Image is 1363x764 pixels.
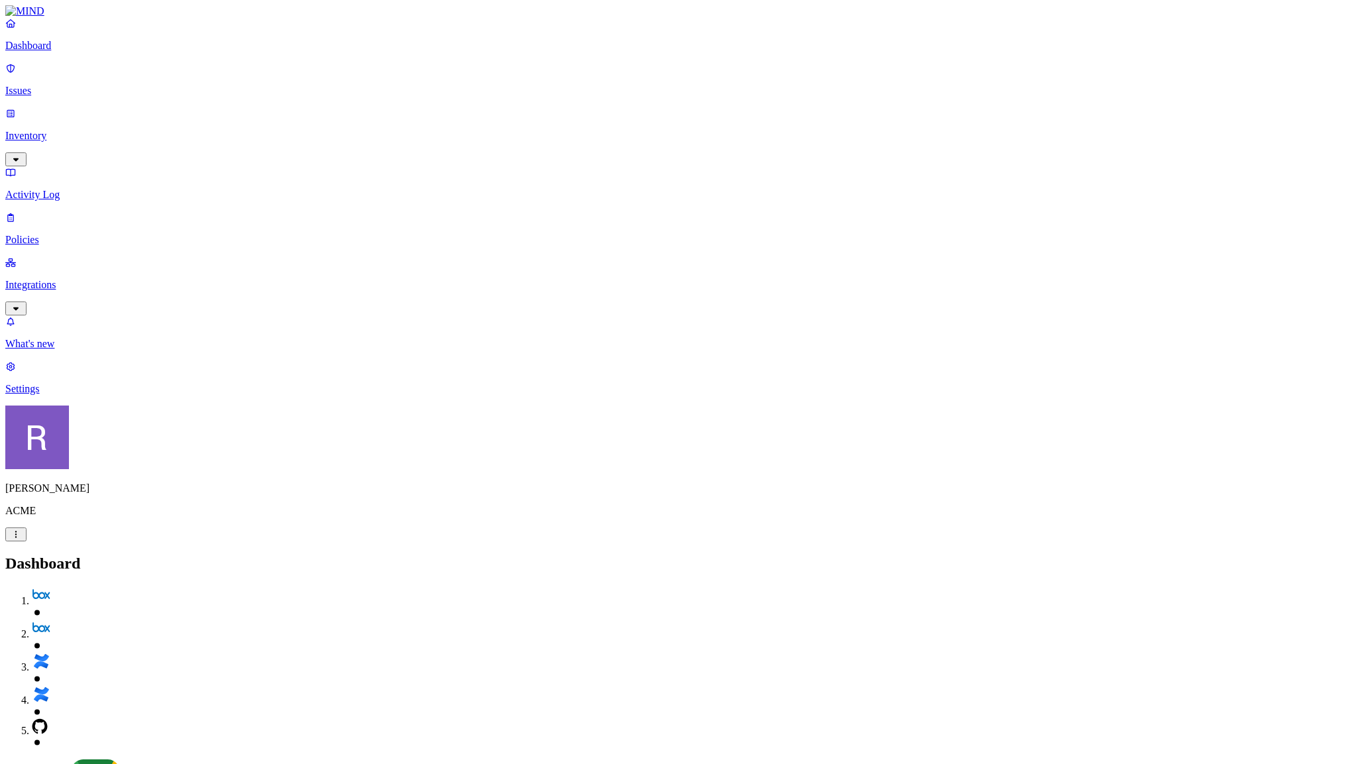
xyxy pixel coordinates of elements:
[5,315,1358,350] a: What's new
[5,40,1358,52] p: Dashboard
[5,166,1358,201] a: Activity Log
[5,5,44,17] img: MIND
[5,62,1358,97] a: Issues
[5,189,1358,201] p: Activity Log
[5,279,1358,291] p: Integrations
[32,619,50,637] img: svg%3e
[5,5,1358,17] a: MIND
[5,505,1358,517] p: ACME
[5,85,1358,97] p: Issues
[32,652,50,671] img: svg%3e
[5,234,1358,246] p: Policies
[32,586,50,604] img: svg%3e
[5,406,69,469] img: Rich Thompson
[5,256,1358,313] a: Integrations
[5,17,1358,52] a: Dashboard
[5,338,1358,350] p: What's new
[5,482,1358,494] p: [PERSON_NAME]
[5,383,1358,395] p: Settings
[5,555,1358,573] h2: Dashboard
[32,718,48,734] img: svg%3e
[32,685,50,704] img: svg%3e
[5,211,1358,246] a: Policies
[5,360,1358,395] a: Settings
[5,130,1358,142] p: Inventory
[5,107,1358,164] a: Inventory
